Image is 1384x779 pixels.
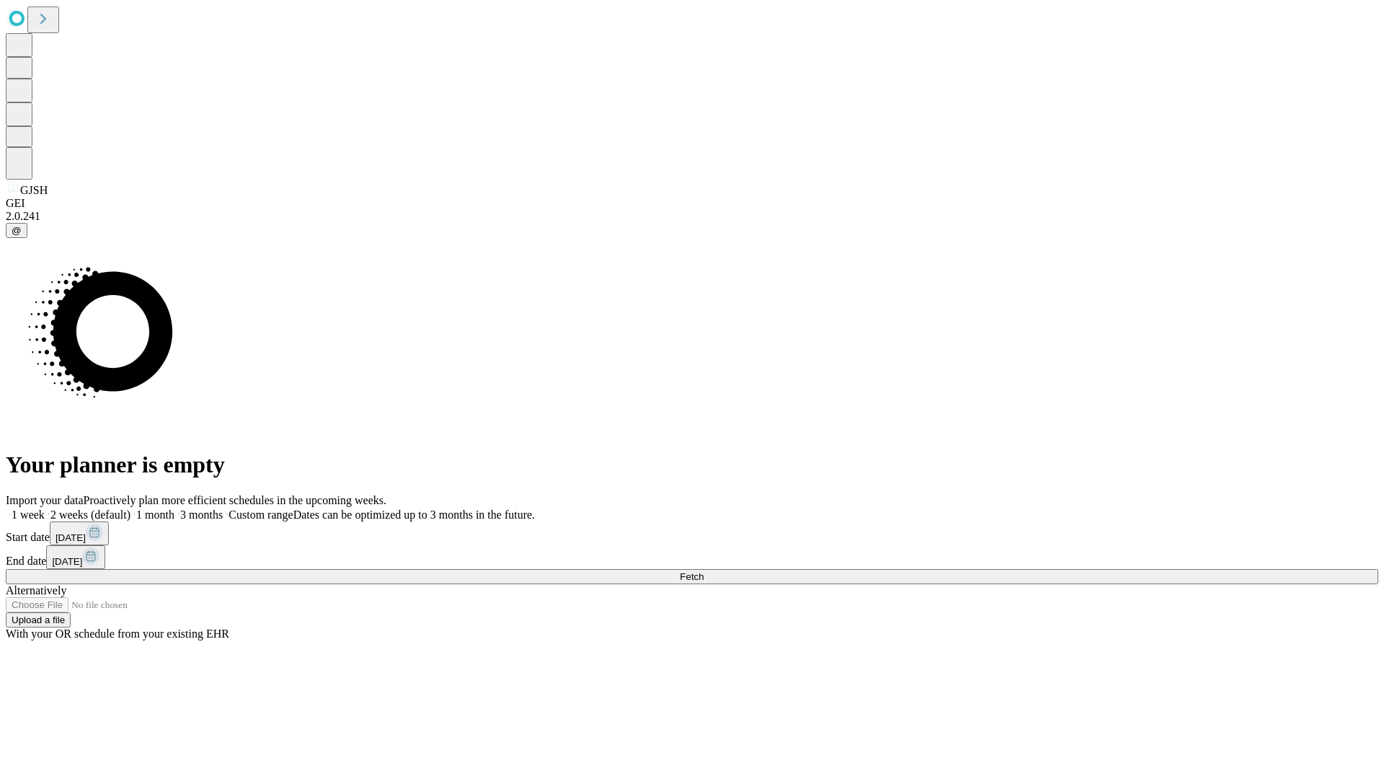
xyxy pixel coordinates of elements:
span: Proactively plan more efficient schedules in the upcoming weeks. [84,494,386,506]
span: 3 months [180,509,223,521]
span: 1 week [12,509,45,521]
span: [DATE] [52,556,82,567]
span: Alternatively [6,584,66,597]
span: Import your data [6,494,84,506]
button: [DATE] [46,545,105,569]
span: With your OR schedule from your existing EHR [6,628,229,640]
span: Dates can be optimized up to 3 months in the future. [293,509,535,521]
h1: Your planner is empty [6,452,1378,478]
div: Start date [6,521,1378,545]
span: Fetch [680,571,704,582]
div: End date [6,545,1378,569]
span: 1 month [136,509,174,521]
div: 2.0.241 [6,210,1378,223]
span: GJSH [20,184,48,196]
button: @ [6,223,27,238]
button: Fetch [6,569,1378,584]
span: 2 weeks (default) [50,509,130,521]
span: Custom range [229,509,293,521]
div: GEI [6,197,1378,210]
span: [DATE] [56,532,86,543]
button: [DATE] [50,521,109,545]
span: @ [12,225,22,236]
button: Upload a file [6,612,71,628]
